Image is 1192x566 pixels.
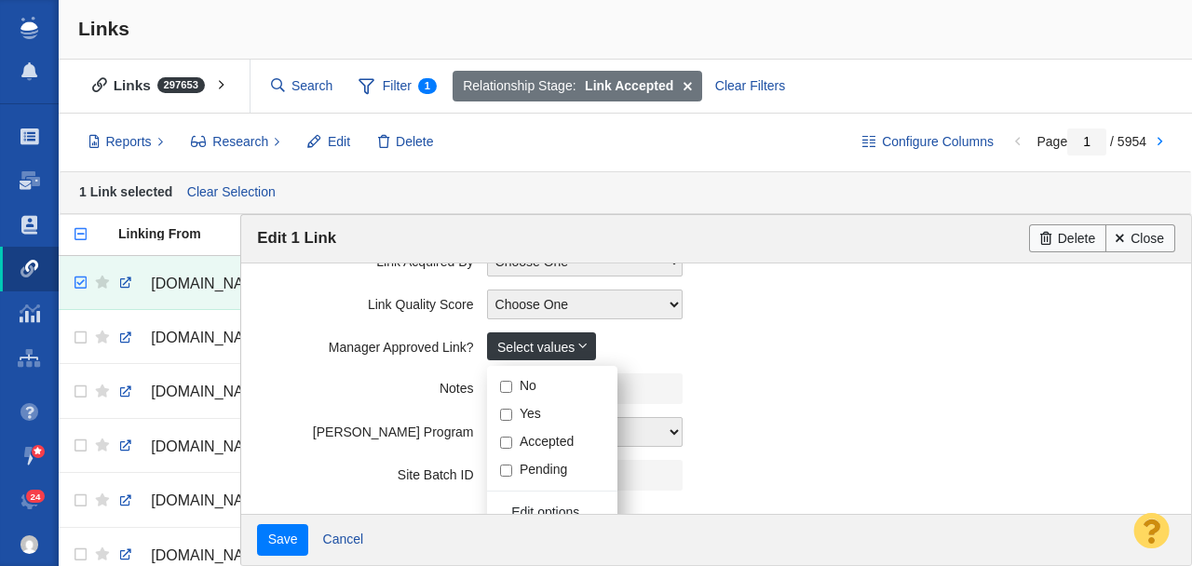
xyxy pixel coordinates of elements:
[151,492,355,508] span: [DOMAIN_NAME][URL][DATE]
[151,276,308,291] span: [DOMAIN_NAME][URL]
[257,332,486,356] label: Manager Approved Link?
[257,373,486,397] label: Notes
[151,384,308,399] span: [DOMAIN_NAME][URL]
[264,70,342,102] input: Search
[118,322,288,354] a: [DOMAIN_NAME][URL][DATE]
[297,127,360,158] button: Edit
[520,433,574,450] label: Accepted
[520,405,541,422] label: Yes
[1029,224,1105,252] a: Delete
[151,547,474,563] span: [DOMAIN_NAME][URL][US_STATE][US_STATE]
[585,76,673,96] strong: Link Accepted
[257,290,486,313] label: Link Quality Score
[106,132,152,152] span: Reports
[20,17,37,39] img: buzzstream_logo_iconsimple.png
[852,127,1005,158] button: Configure Columns
[257,417,486,440] label: [PERSON_NAME] Program
[487,332,596,360] a: Select values
[118,227,303,240] div: Linking From
[312,526,374,554] a: Cancel
[348,69,447,104] span: Filter
[181,127,291,158] button: Research
[26,490,46,504] span: 24
[151,330,355,345] span: [DOMAIN_NAME][URL][DATE]
[328,132,350,152] span: Edit
[118,227,303,243] a: Linking From
[704,71,795,102] div: Clear Filters
[257,229,336,247] span: Edit 1 Link
[151,438,355,454] span: [DOMAIN_NAME][URL][DATE]
[418,78,437,94] span: 1
[487,498,630,525] a: Edit options...
[1036,134,1146,149] span: Page / 5954
[183,179,279,207] a: Clear Selection
[118,485,288,517] a: [DOMAIN_NAME][URL][DATE]
[118,268,288,300] a: [DOMAIN_NAME][URL]
[78,127,174,158] button: Reports
[396,132,433,152] span: Delete
[520,377,536,394] label: No
[368,127,444,158] button: Delete
[257,524,308,556] input: Save
[212,132,268,152] span: Research
[78,18,129,39] span: Links
[79,183,172,198] strong: 1 Link selected
[882,132,994,152] span: Configure Columns
[520,461,567,478] label: Pending
[20,535,39,554] img: 4d4450a2c5952a6e56f006464818e682
[118,431,288,463] a: [DOMAIN_NAME][URL][DATE]
[118,376,288,408] a: [DOMAIN_NAME][URL]
[463,76,576,96] span: Relationship Stage:
[257,460,486,483] label: Site Batch ID
[1105,224,1175,252] a: Close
